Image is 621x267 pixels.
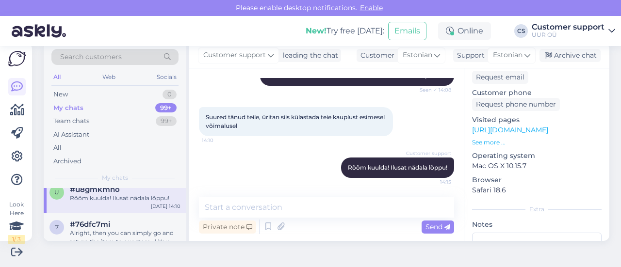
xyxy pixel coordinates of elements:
[532,23,605,31] div: Customer support
[415,86,451,94] span: Seen ✓ 14:08
[453,50,485,61] div: Support
[100,71,117,83] div: Web
[388,22,426,40] button: Emails
[53,143,62,153] div: All
[53,157,82,166] div: Archived
[357,3,386,12] span: Enable
[151,203,180,210] div: [DATE] 14:10
[53,103,83,113] div: My chats
[472,98,560,111] div: Request phone number
[472,151,602,161] p: Operating system
[348,164,447,171] span: Rõõm kuulda! Ilusat nädala lõppu!
[532,31,605,39] div: UUR OÜ
[55,223,59,231] span: 7
[425,222,450,231] span: Send
[8,235,25,244] div: 1 / 3
[472,71,528,84] div: Request email
[70,220,110,229] span: #76dfc7mi
[514,24,528,38] div: CS
[472,115,602,125] p: Visited pages
[406,150,451,157] span: Customer support
[532,23,615,39] a: Customer supportUUR OÜ
[306,26,327,35] b: New!
[472,88,602,98] p: Customer phone
[306,25,384,37] div: Try free [DATE]:
[472,185,602,195] p: Safari 18.6
[403,50,432,61] span: Estonian
[163,90,177,99] div: 0
[8,200,25,244] div: Look Here
[53,90,68,99] div: New
[199,220,256,234] div: Private note
[415,178,451,186] span: 14:15
[472,205,602,214] div: Extra
[472,220,602,230] p: Notes
[493,50,523,61] span: Estonian
[472,138,602,147] p: See more ...
[206,113,386,129] span: Suured tänud teile, üritan siis külastada teie kauplust esimesel võimalusel
[60,52,122,62] span: Search customers
[539,49,601,62] div: Archive chat
[70,185,120,194] span: #u8gmkmno
[53,130,89,140] div: AI Assistant
[53,116,89,126] div: Team chats
[357,50,394,61] div: Customer
[155,71,179,83] div: Socials
[70,229,180,246] div: Alright, then you can simply go and return the item to our store. :) You can fill the return appl...
[472,161,602,171] p: Mac OS X 10.15.7
[70,194,180,203] div: Rõõm kuulda! Ilusat nädala lõppu!
[54,188,59,196] span: u
[8,51,26,66] img: Askly Logo
[438,22,491,40] div: Online
[472,175,602,185] p: Browser
[156,116,177,126] div: 99+
[202,137,238,144] span: 14:10
[102,173,128,182] span: My chats
[203,50,266,61] span: Customer support
[472,126,548,134] a: [URL][DOMAIN_NAME]
[155,103,177,113] div: 99+
[279,50,338,61] div: leading the chat
[51,71,63,83] div: All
